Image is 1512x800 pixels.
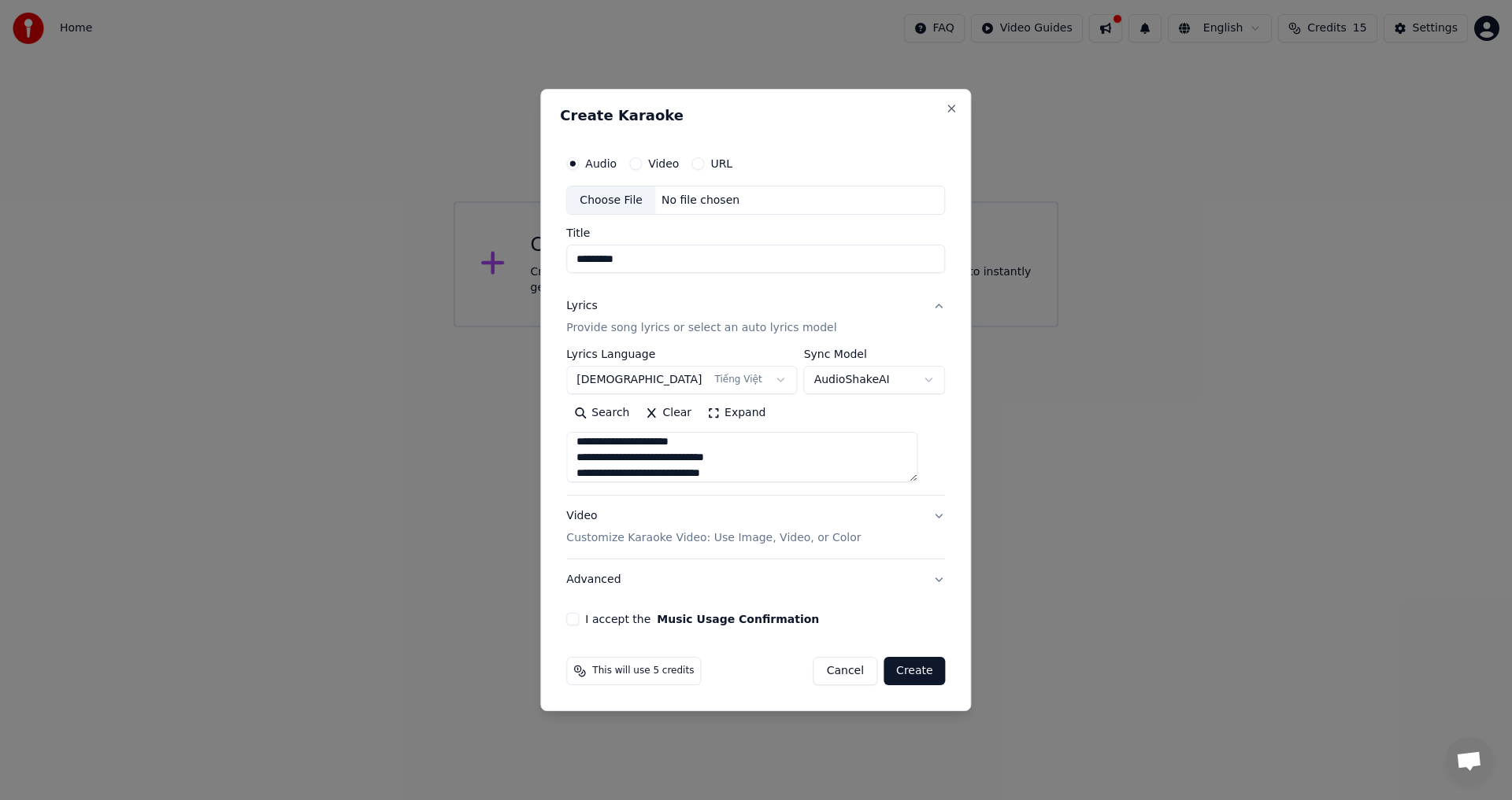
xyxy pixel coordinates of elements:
[566,321,836,337] p: Provide song lyrics or select an auto lyrics model
[566,530,861,546] p: Customize Karaoke Video: Use Image, Video, or Color
[566,496,945,559] button: VideoCustomize Karaoke Video: Use Image, Video, or Color
[566,286,945,349] button: LyricsProvide song lyrics or select an auto lyrics model
[637,401,699,426] button: Clear
[566,349,945,496] div: LyricsProvide song lyrics or select an auto lyrics model
[566,401,637,426] button: Search
[592,665,694,677] span: This will use 5 credits
[884,657,946,685] button: Create
[813,657,877,685] button: Cancel
[655,193,746,208] div: No file chosen
[657,614,819,625] button: I accept the
[804,349,946,360] label: Sync Model
[567,186,655,215] div: Choose File
[566,349,797,360] label: Lyrics Language
[560,109,951,123] h2: Create Karaoke
[566,559,945,600] button: Advanced
[566,228,945,239] label: Title
[566,509,861,547] div: Video
[710,158,732,169] label: URL
[585,158,617,169] label: Audio
[699,401,773,426] button: Expand
[585,614,819,625] label: I accept the
[648,158,679,169] label: Video
[566,299,597,315] div: Lyrics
